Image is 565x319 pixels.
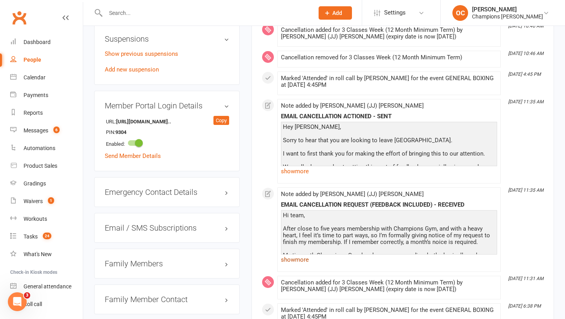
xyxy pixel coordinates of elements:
div: EMAIL CANCELLATION ACTIONED - SENT [281,113,497,120]
li: Enabled: [105,137,229,149]
a: Clubworx [9,8,29,27]
span: Settings [384,4,406,22]
h3: Member Portal Login Details [105,101,229,110]
span: 6 [53,126,60,133]
div: OC [452,5,468,21]
i: [DATE] 10:46 AM [508,23,543,29]
h3: Emergency Contact Details [105,188,229,196]
div: Waivers [24,198,43,204]
a: Workouts [10,210,83,228]
a: Calendar [10,69,83,86]
div: Reports [24,110,43,116]
div: Tasks [24,233,38,240]
span: 3 [24,292,30,299]
a: Send Member Details [105,152,161,159]
a: General attendance kiosk mode [10,278,83,295]
div: Messages [24,127,48,134]
a: Dashboard [10,33,83,51]
div: What's New [24,251,52,257]
div: Hey [PERSON_NAME], Sorry to hear that you are looking to leave [GEOGRAPHIC_DATA]. I want to first... [283,124,495,284]
i: [DATE] 10:46 AM [508,51,543,56]
div: General attendance [24,283,71,290]
div: Automations [24,145,55,151]
a: show more [281,254,497,265]
h3: Family Member Contact [105,295,229,304]
a: Payments [10,86,83,104]
a: Automations [10,139,83,157]
a: People [10,51,83,69]
div: Cancellation added for 3 Classes Week (12 Month Minimum Term) by [PERSON_NAME] (JJ) [PERSON_NAME]... [281,27,497,40]
h3: Family Members [105,259,229,268]
a: Tasks 24 [10,228,83,246]
a: Waivers 1 [10,192,83,210]
i: [DATE] 11:31 AM [508,276,543,281]
div: EMAIL CANCELLATION REQUEST (FEEDBACK INCLUDED) - RECEIVED [281,202,497,208]
div: Cancellation removed for 3 Classes Week (12 Month Minimum Term) [281,54,497,61]
strong: 9304 [115,128,160,137]
h3: Email / SMS Subscriptions [105,224,229,232]
button: Add [319,6,352,20]
a: Gradings [10,175,83,192]
div: Product Sales [24,163,57,169]
a: Product Sales [10,157,83,175]
div: Champions [PERSON_NAME] [472,13,543,20]
div: Workouts [24,216,47,222]
span: 24 [43,233,51,239]
li: URL: [105,116,229,127]
a: What's New [10,246,83,263]
div: Copy [213,116,229,125]
i: [DATE] 11:35 AM [508,99,543,104]
iframe: Intercom live chat [8,292,27,311]
strong: [URL][DOMAIN_NAME].. [116,118,171,126]
input: Search... [103,7,308,18]
span: 1 [48,197,54,204]
li: PIN: [105,126,229,137]
a: Roll call [10,295,83,313]
span: Add [332,10,342,16]
div: Calendar [24,74,46,81]
a: Reports [10,104,83,122]
a: Show previous suspensions [105,50,178,57]
i: [DATE] 11:35 AM [508,187,543,193]
div: Payments [24,92,48,98]
div: Marked 'Attended' in roll call by [PERSON_NAME] for the event GENERAL BOXING at [DATE] 4:45PM [281,75,497,88]
div: Roll call [24,301,42,307]
div: Note added by [PERSON_NAME] (JJ) [PERSON_NAME] [281,103,497,109]
div: Note added by [PERSON_NAME] (JJ) [PERSON_NAME] [281,191,497,198]
div: Dashboard [24,39,51,45]
a: show more [281,166,497,177]
i: [DATE] 6:38 PM [508,303,541,309]
div: People [24,57,41,63]
a: Messages 6 [10,122,83,139]
div: [PERSON_NAME] [472,6,543,13]
div: Cancellation added for 3 Classes Week (12 Month Minimum Term) by [PERSON_NAME] (JJ) [PERSON_NAME]... [281,279,497,293]
i: [DATE] 4:45 PM [508,71,541,77]
div: Gradings [24,180,46,187]
a: Add new suspension [105,66,159,73]
h3: Suspensions [105,35,229,43]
